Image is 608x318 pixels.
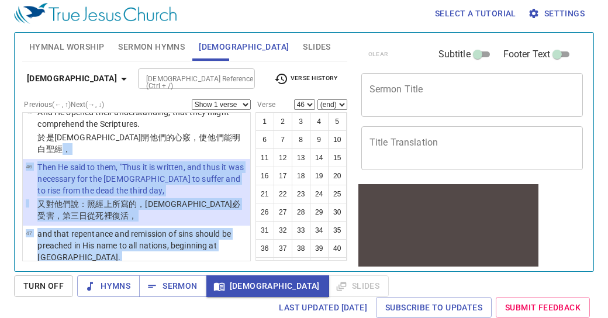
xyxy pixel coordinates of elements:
[24,101,104,108] label: Previous (←, ↑) Next (→, ↓)
[503,47,551,61] span: Footer Text
[274,203,292,222] button: 27
[87,279,130,293] span: Hymns
[37,199,240,220] wg2532: 對他們
[255,148,274,167] button: 11
[303,40,330,54] span: Slides
[37,199,240,220] wg5547: 必
[310,239,329,258] button: 39
[37,199,240,220] wg3779: 經上所寫的
[37,211,137,220] wg1163: 受害
[274,167,292,185] button: 17
[292,185,310,203] button: 23
[310,185,329,203] button: 24
[310,112,329,131] button: 4
[37,133,240,154] wg5119: [DEMOGRAPHIC_DATA]開
[505,300,581,315] span: Submit Feedback
[328,239,347,258] button: 40
[310,130,329,149] button: 9
[141,72,232,85] input: Type Bible Reference
[255,203,274,222] button: 26
[274,185,292,203] button: 22
[292,239,310,258] button: 38
[310,148,329,167] button: 14
[274,112,292,131] button: 2
[255,257,274,276] button: 41
[255,130,274,149] button: 6
[139,275,206,297] button: Sermon
[79,211,137,220] wg5154: 日
[14,3,177,24] img: True Jesus Church
[328,112,347,131] button: 5
[385,300,482,315] span: Subscribe to Updates
[37,132,247,155] p: 於是
[255,101,275,108] label: Verse
[526,3,589,25] button: Settings
[267,70,344,88] button: Verse History
[206,275,329,297] button: [DEMOGRAPHIC_DATA]
[26,230,32,236] span: 47
[279,300,367,315] span: Last updated [DATE]
[46,144,71,154] wg4920: 聖經
[112,211,137,220] wg3498: 復活
[274,257,292,276] button: 42
[310,203,329,222] button: 29
[37,199,240,220] wg846: 說
[37,228,247,263] p: and that repentance and remission of sins should be preached in His name to all nations, beginnin...
[255,239,274,258] button: 36
[274,148,292,167] button: 12
[26,108,32,115] span: 45
[310,167,329,185] button: 19
[328,130,347,149] button: 10
[310,221,329,240] button: 34
[37,198,247,222] p: 又
[77,275,140,297] button: Hymns
[95,211,137,220] wg1537: 死裡
[118,40,185,54] span: Sermon Hymns
[54,211,137,220] wg3958: ，第三
[37,106,247,130] p: And He opened their understanding, that they might comprehend the Scriptures.
[357,182,540,278] iframe: from-child
[328,221,347,240] button: 35
[328,167,347,185] button: 20
[328,203,347,222] button: 30
[292,112,310,131] button: 3
[328,148,347,167] button: 15
[255,221,274,240] button: 31
[292,167,310,185] button: 18
[328,257,347,276] button: 45
[310,257,329,276] button: 44
[255,167,274,185] button: 16
[26,163,32,170] span: 46
[129,211,137,220] wg450: ，
[37,199,240,220] wg1125: ，[DEMOGRAPHIC_DATA]
[292,257,310,276] button: 43
[37,199,240,220] wg2036: ：照
[27,71,117,86] b: [DEMOGRAPHIC_DATA]
[37,133,240,154] wg1272: 他們的
[37,133,240,154] wg3563: ，使他們能明白
[274,221,292,240] button: 32
[274,239,292,258] button: 37
[292,203,310,222] button: 28
[22,68,136,89] button: [DEMOGRAPHIC_DATA]
[274,72,337,86] span: Verse History
[255,112,274,131] button: 1
[438,47,471,61] span: Subtitle
[199,40,289,54] span: [DEMOGRAPHIC_DATA]
[216,279,320,293] span: [DEMOGRAPHIC_DATA]
[148,279,197,293] span: Sermon
[63,144,71,154] wg1124: ，
[37,161,247,196] p: Then He said to them, "Thus it is written, and thus it was necessary for the [DEMOGRAPHIC_DATA] t...
[435,6,516,21] span: Select a tutorial
[430,3,521,25] button: Select a tutorial
[14,275,73,297] button: Turn Off
[292,130,310,149] button: 8
[255,185,274,203] button: 21
[328,185,347,203] button: 25
[37,133,240,154] wg846: 心竅
[530,6,585,21] span: Settings
[292,148,310,167] button: 13
[292,221,310,240] button: 33
[87,211,137,220] wg2250: 從
[274,130,292,149] button: 7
